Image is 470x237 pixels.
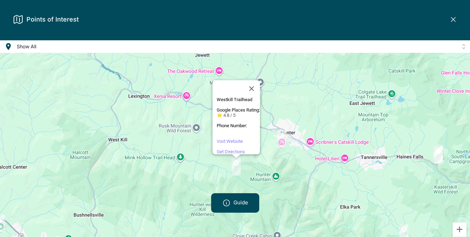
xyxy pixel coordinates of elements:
[243,80,260,97] button: Close
[232,158,241,175] div: 
[217,97,260,154] div: ⭐️ 4.8 / 5
[217,149,245,154] a: Get Directions
[277,130,286,148] div: 
[17,42,36,51] span: Show All
[434,146,443,164] div: 
[217,139,243,144] a: Visit Website
[217,107,260,113] strong: Google Places Rating:
[4,42,13,51] i: 
[217,123,247,128] strong: Phone Number:
[233,199,248,207] p: Guide
[217,97,252,102] strong: Westkill Trailhead
[26,15,79,24] h2: Points of Interest
[453,222,467,236] button: Zoom in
